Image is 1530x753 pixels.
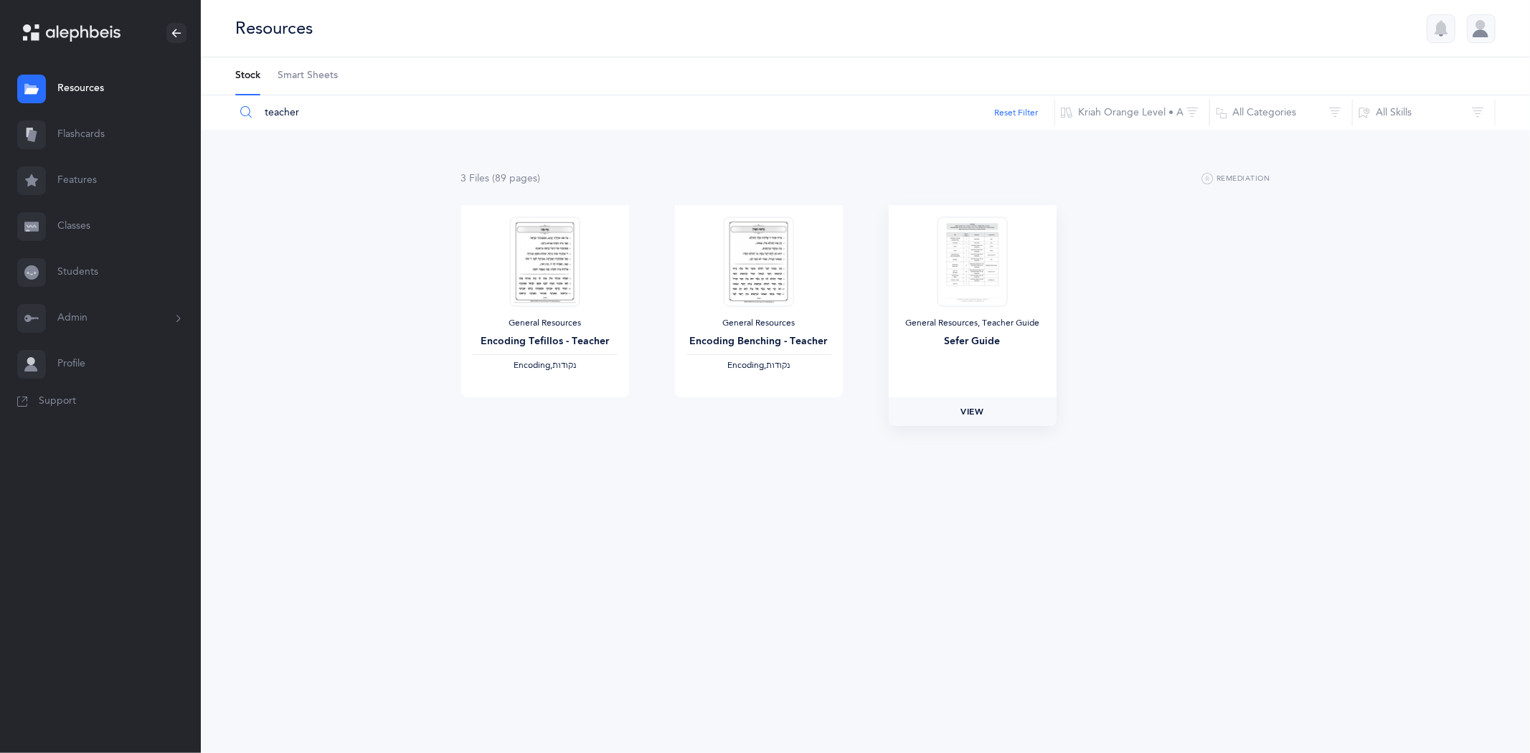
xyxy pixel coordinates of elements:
button: Reset Filter [994,106,1038,119]
span: Support [39,394,76,409]
a: View [889,397,1057,426]
span: Encoding, [727,360,766,370]
div: General Resources, Teacher Guide [900,318,1045,329]
img: Sefer_Guide_-_Orange_A_-_First_Grade_thumbnail_1757362190.png [937,217,1007,306]
button: Remediation [1202,171,1270,188]
span: ‫נקודות‬ [766,360,790,370]
span: ‫נקודות‬ [552,360,576,370]
div: Encoding Tefillos - Teacher [473,334,618,349]
div: Encoding Benching - Teacher [686,334,831,349]
button: All Categories [1209,95,1353,130]
img: Encoding-Tefillos-Teacher_1545790503.png [509,217,580,306]
img: Encoding-Benching-Teacher_1545788308.png [723,217,793,306]
div: General Resources [473,318,618,329]
span: s [534,173,538,184]
input: Search Resources [235,95,1055,130]
span: Encoding, [514,360,552,370]
span: Smart Sheets [278,69,338,83]
div: Resources [235,16,313,40]
span: View [960,405,983,418]
span: s [486,173,490,184]
button: All Skills [1352,95,1496,130]
div: Sefer Guide [900,334,1045,349]
span: 3 File [461,173,490,184]
button: Kriah Orange Level • A [1054,95,1210,130]
span: (89 page ) [493,173,541,184]
div: General Resources [686,318,831,329]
